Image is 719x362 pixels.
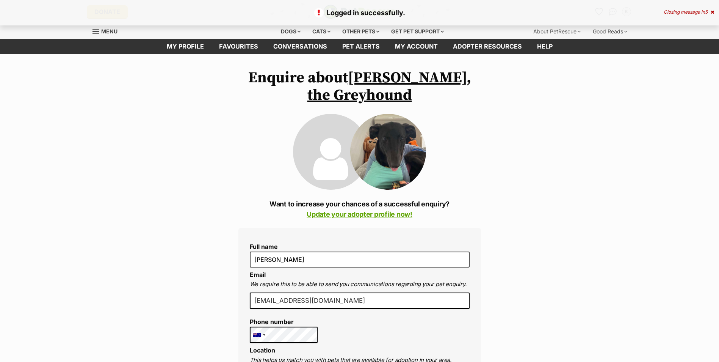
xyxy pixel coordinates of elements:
div: Other pets [337,24,385,39]
img: Sally, the Greyhound [350,114,426,190]
div: Cats [307,24,336,39]
label: Phone number [250,318,318,325]
div: Good Reads [587,24,633,39]
a: Menu [92,24,123,38]
h1: Enquire about [238,69,481,104]
a: conversations [266,39,335,54]
a: Adopter resources [445,39,529,54]
div: Get pet support [386,24,449,39]
p: We require this to be able to send you communications regarding your pet enquiry. [250,280,470,289]
span: Menu [101,28,117,35]
a: My account [387,39,445,54]
input: E.g. Jimmy Chew [250,252,470,268]
label: Location [250,346,275,354]
div: Dogs [276,24,306,39]
a: Favourites [211,39,266,54]
label: Full name [250,243,470,250]
p: Want to increase your chances of a successful enquiry? [238,199,481,219]
label: Email [250,271,266,279]
div: About PetRescue [528,24,586,39]
a: My profile [159,39,211,54]
a: Update your adopter profile now! [307,210,412,218]
a: Help [529,39,560,54]
a: [PERSON_NAME], the Greyhound [307,68,471,105]
a: Pet alerts [335,39,387,54]
div: Australia: +61 [250,327,268,343]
